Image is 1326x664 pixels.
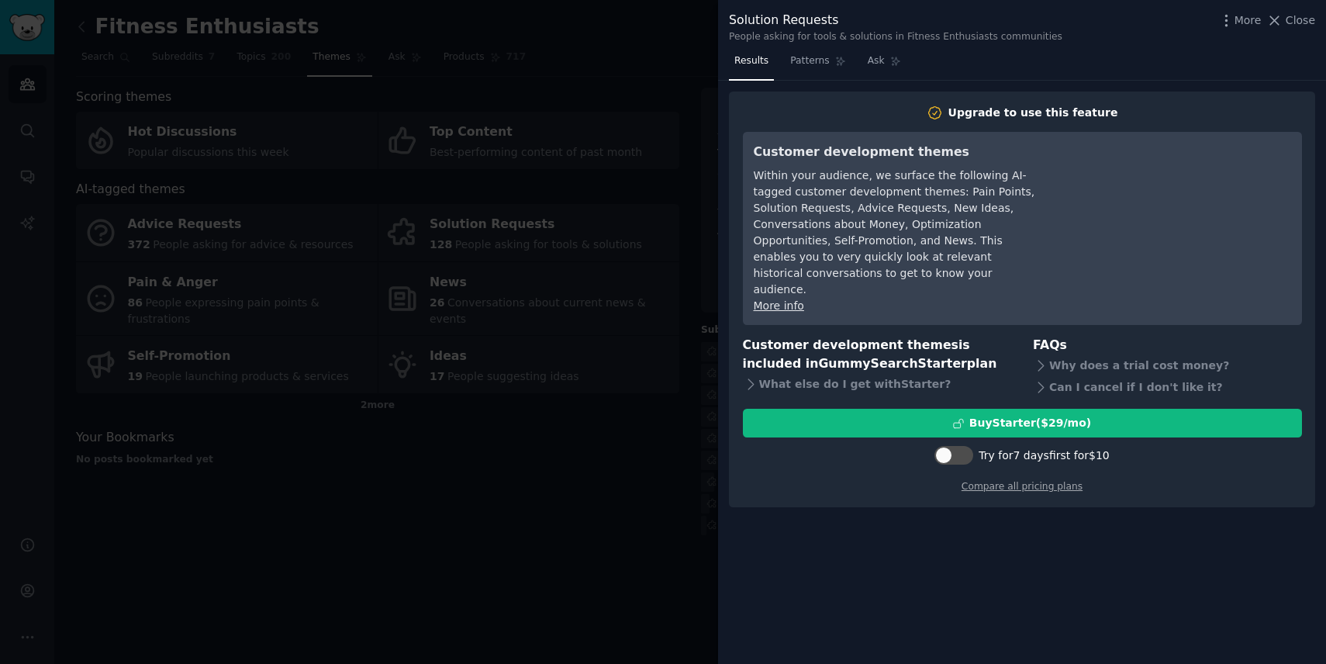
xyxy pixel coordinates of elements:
[729,49,774,81] a: Results
[868,54,885,68] span: Ask
[734,54,768,68] span: Results
[1033,376,1302,398] div: Can I cancel if I don't like it?
[969,415,1091,431] div: Buy Starter ($ 29 /mo )
[729,11,1062,30] div: Solution Requests
[948,105,1118,121] div: Upgrade to use this feature
[962,481,1083,492] a: Compare all pricing plans
[785,49,851,81] a: Patterns
[743,336,1012,374] h3: Customer development themes is included in plan
[1033,336,1302,355] h3: FAQs
[754,299,804,312] a: More info
[979,448,1109,464] div: Try for 7 days first for $10
[818,356,966,371] span: GummySearch Starter
[743,374,1012,396] div: What else do I get with Starter ?
[1033,354,1302,376] div: Why does a trial cost money?
[1218,12,1262,29] button: More
[862,49,906,81] a: Ask
[1058,143,1291,259] iframe: YouTube video player
[1266,12,1315,29] button: Close
[754,143,1037,162] h3: Customer development themes
[754,168,1037,298] div: Within your audience, we surface the following AI-tagged customer development themes: Pain Points...
[790,54,829,68] span: Patterns
[1234,12,1262,29] span: More
[743,409,1302,437] button: BuyStarter($29/mo)
[729,30,1062,44] div: People asking for tools & solutions in Fitness Enthusiasts communities
[1286,12,1315,29] span: Close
